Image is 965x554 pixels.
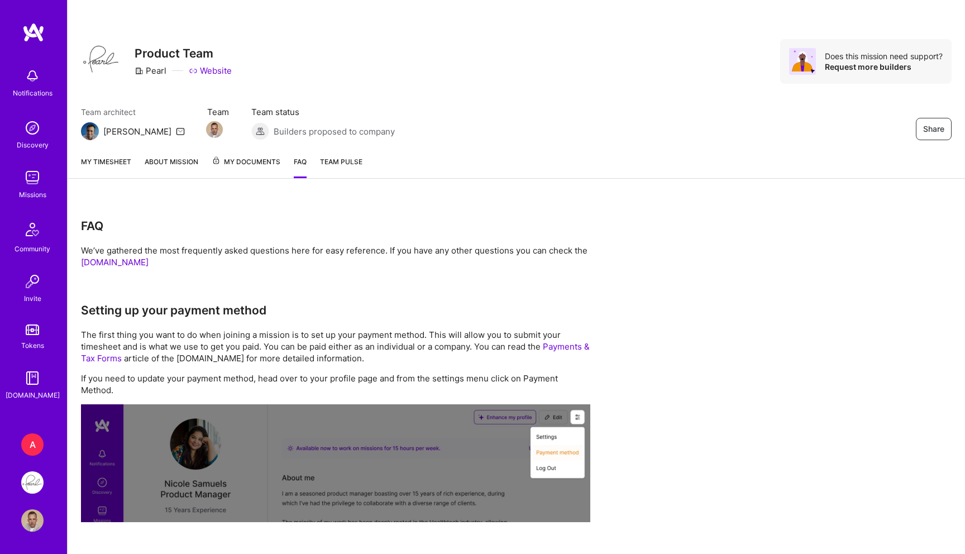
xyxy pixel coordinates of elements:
[81,303,590,317] h3: Setting up your payment method
[21,367,44,389] img: guide book
[21,166,44,189] img: teamwork
[825,61,943,72] div: Request more builders
[81,156,131,178] a: My timesheet
[251,122,269,140] img: Builders proposed to company
[13,87,52,99] div: Notifications
[212,156,280,178] a: My Documents
[189,65,232,77] a: Website
[81,341,590,364] a: Payments & Tax Forms
[176,127,185,136] i: icon Mail
[923,123,944,135] span: Share
[294,156,307,178] a: FAQ
[6,389,60,401] div: [DOMAIN_NAME]
[17,139,49,151] div: Discovery
[135,65,166,77] div: Pearl
[207,120,222,139] a: Team Member Avatar
[19,216,46,243] img: Community
[81,106,185,118] span: Team architect
[26,324,39,335] img: tokens
[916,118,952,140] button: Share
[21,471,44,494] img: Pearl: Product Team
[21,65,44,87] img: bell
[21,117,44,139] img: discovery
[81,122,99,140] img: Team Architect
[15,243,50,255] div: Community
[103,126,171,137] div: [PERSON_NAME]
[18,509,46,532] a: User Avatar
[81,372,590,396] p: If you need to update your payment method, head over to your profile page and from the settings m...
[18,471,46,494] a: Pearl: Product Team
[789,48,816,75] img: Avatar
[320,157,362,166] span: Team Pulse
[21,433,44,456] div: A
[21,340,44,351] div: Tokens
[81,219,590,233] h3: FAQ
[24,293,41,304] div: Invite
[135,66,144,75] i: icon CompanyGray
[251,106,395,118] span: Team status
[320,156,362,178] a: Team Pulse
[21,270,44,293] img: Invite
[81,257,149,268] a: [DOMAIN_NAME]
[22,22,45,42] img: logo
[81,39,121,79] img: Company Logo
[145,156,198,178] a: About Mission
[19,189,46,200] div: Missions
[135,46,232,60] h3: Product Team
[206,121,223,138] img: Team Member Avatar
[274,126,395,137] span: Builders proposed to company
[825,51,943,61] div: Does this mission need support?
[18,433,46,456] a: A
[207,106,229,118] span: Team
[81,329,590,364] p: The first thing you want to do when joining a mission is to set up your payment method. This will...
[81,404,590,522] img: Setting up your payment method
[212,156,280,168] span: My Documents
[81,245,590,268] p: We’ve gathered the most frequently asked questions here for easy reference. If you have any other...
[21,509,44,532] img: User Avatar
